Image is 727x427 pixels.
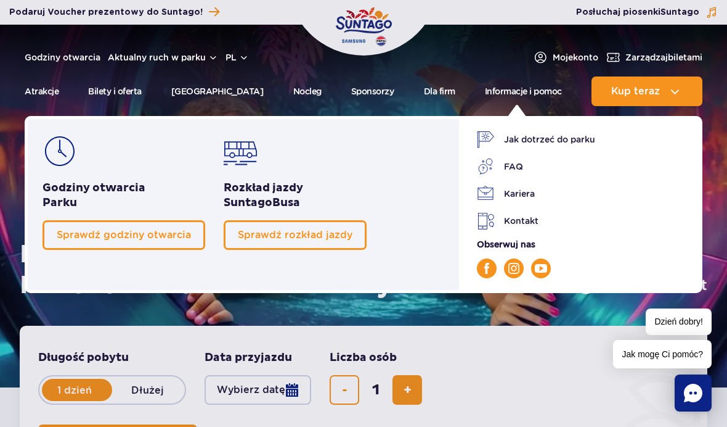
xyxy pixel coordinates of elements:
[477,158,688,175] a: FAQ
[224,181,367,210] h2: Rozkład jazdy Busa
[675,375,712,412] div: Chat
[88,77,142,106] a: Bilety i oferta
[57,229,191,241] span: Sprawdź godziny otwarcia
[224,196,272,210] span: Suntago
[224,220,367,250] a: Sprawdź rozkład jazdy
[484,263,489,274] img: Facebook
[477,238,688,251] p: Obserwuj nas
[43,220,205,250] a: Sprawdź godziny otwarcia
[108,52,218,62] button: Aktualny ruch w parku
[43,181,205,210] h2: Godziny otwarcia Parku
[477,212,688,230] a: Kontakt
[606,50,702,65] a: Zarządzajbiletami
[533,50,598,65] a: Mojekonto
[238,229,352,241] span: Sprawdź rozkład jazdy
[485,77,562,106] a: Informacje i pomoc
[625,51,702,64] span: Zarządzaj biletami
[591,77,702,106] button: Kup teraz
[25,77,59,106] a: Atrakcje
[553,51,598,64] span: Moje konto
[225,51,249,64] button: pl
[611,86,660,97] span: Kup teraz
[613,340,712,368] span: Jak mogę Ci pomóc?
[477,131,688,148] a: Jak dotrzeć do parku
[25,51,100,64] a: Godziny otwarcia
[477,185,688,202] a: Kariera
[293,77,322,106] a: Nocleg
[351,77,394,106] a: Sponsorzy
[535,264,547,273] img: YouTube
[508,263,519,274] img: Instagram
[171,77,264,106] a: [GEOGRAPHIC_DATA]
[646,309,712,335] span: Dzień dobry!
[424,77,455,106] a: Dla firm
